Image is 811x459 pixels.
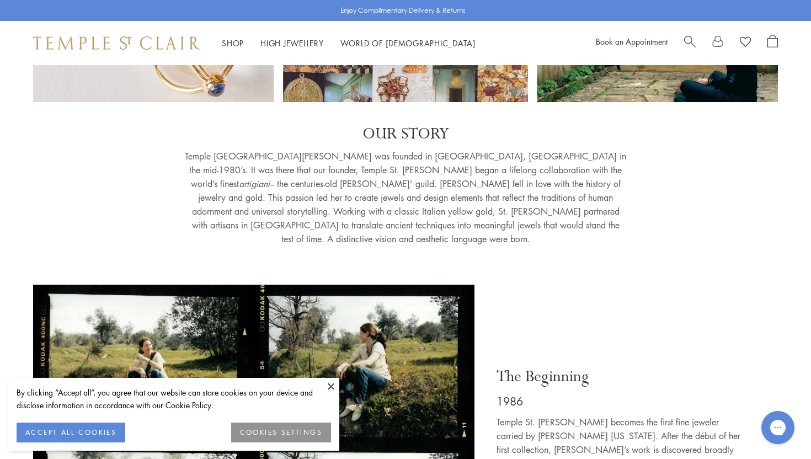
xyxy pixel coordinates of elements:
a: World of [DEMOGRAPHIC_DATA]World of [DEMOGRAPHIC_DATA] [340,38,476,49]
img: Temple St. Clair [33,36,200,50]
a: Search [684,35,696,51]
em: artigiani [239,178,270,190]
p: 1986 [497,392,745,410]
p: Enjoy Complimentary Delivery & Returns [340,5,466,16]
button: ACCEPT ALL COOKIES [17,423,125,442]
p: OUR STORY [185,124,626,144]
div: By clicking “Accept all”, you agree that our website can store cookies on your device and disclos... [17,386,331,412]
a: Open Shopping Bag [767,35,778,51]
iframe: Gorgias live chat messenger [756,407,800,448]
a: ShopShop [222,38,244,49]
a: Book an Appointment [596,36,668,47]
button: COOKIES SETTINGS [231,423,331,442]
p: The Beginning [497,367,745,387]
a: High JewelleryHigh Jewellery [260,38,324,49]
a: View Wishlist [740,35,751,51]
p: Temple [GEOGRAPHIC_DATA][PERSON_NAME] was founded in [GEOGRAPHIC_DATA], [GEOGRAPHIC_DATA] in the ... [185,150,626,246]
nav: Main navigation [222,36,476,50]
